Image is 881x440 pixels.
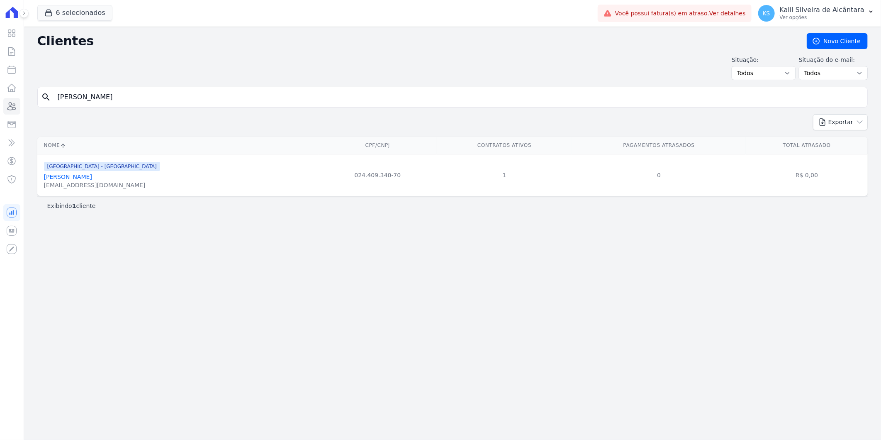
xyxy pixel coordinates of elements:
a: Novo Cliente [807,33,868,49]
input: Buscar por nome, CPF ou e-mail [53,89,864,105]
button: Exportar [813,114,868,130]
div: [EMAIL_ADDRESS][DOMAIN_NAME] [44,181,160,189]
td: 0 [572,154,746,196]
th: Pagamentos Atrasados [572,137,746,154]
span: Você possui fatura(s) em atraso. [615,9,746,18]
label: Situação do e-mail: [799,56,868,64]
label: Situação: [732,56,796,64]
a: Ver detalhes [709,10,746,17]
th: Contratos Ativos [437,137,572,154]
th: CPF/CNPJ [319,137,437,154]
span: KS [763,10,770,16]
b: 1 [72,203,76,209]
td: 024.409.340-70 [319,154,437,196]
button: 6 selecionados [37,5,112,21]
a: [PERSON_NAME] [44,174,92,180]
span: [GEOGRAPHIC_DATA] - [GEOGRAPHIC_DATA] [44,162,160,171]
p: Exibindo cliente [47,202,96,210]
td: R$ 0,00 [746,154,868,196]
i: search [41,92,51,102]
h2: Clientes [37,34,793,49]
th: Total Atrasado [746,137,868,154]
p: Kalil Silveira de Alcântara [780,6,864,14]
th: Nome [37,137,319,154]
p: Ver opções [780,14,864,21]
button: KS Kalil Silveira de Alcântara Ver opções [752,2,881,25]
td: 1 [437,154,572,196]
